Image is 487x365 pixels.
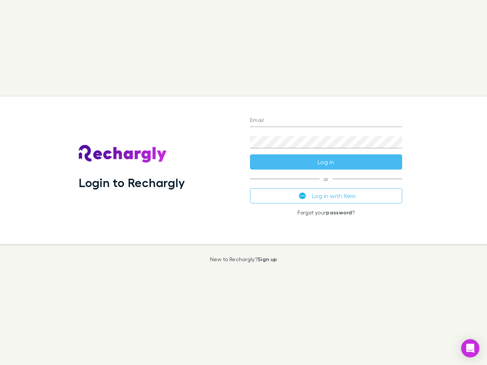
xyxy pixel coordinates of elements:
button: Log in with Xero [250,188,402,203]
img: Rechargly's Logo [79,145,167,163]
p: New to Rechargly? [210,256,277,262]
p: Forgot your ? [250,209,402,216]
a: password [326,209,352,216]
div: Open Intercom Messenger [461,339,479,357]
button: Log in [250,154,402,170]
h1: Login to Rechargly [79,175,185,190]
a: Sign up [258,256,277,262]
img: Xero's logo [299,192,306,199]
